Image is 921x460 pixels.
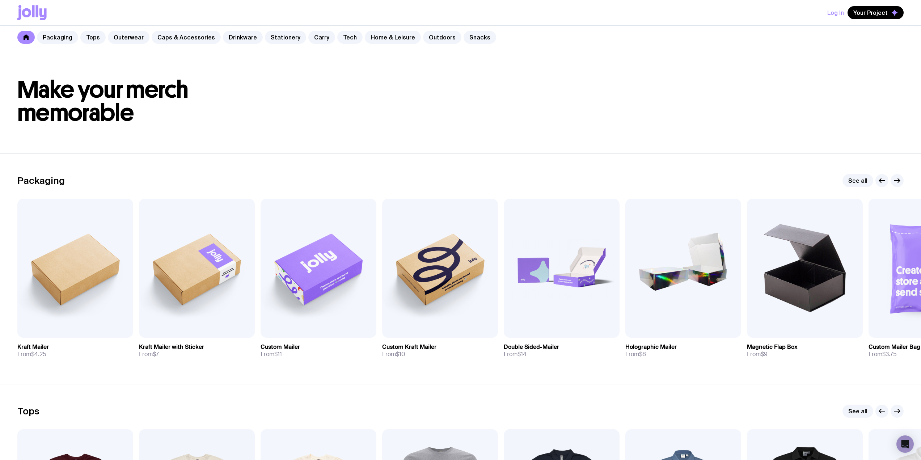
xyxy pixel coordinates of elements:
a: Snacks [464,31,496,44]
a: Custom Kraft MailerFrom$10 [382,338,498,364]
button: Your Project [848,6,904,19]
a: Holographic MailerFrom$8 [625,338,741,364]
a: See all [842,405,873,418]
span: From [869,351,897,358]
h3: Magnetic Flap Box [747,343,798,351]
span: From [504,351,527,358]
a: Kraft Mailer with StickerFrom$7 [139,338,255,364]
span: From [747,351,768,358]
a: Caps & Accessories [152,31,221,44]
a: Magnetic Flap BoxFrom$9 [747,338,863,364]
a: Outdoors [423,31,461,44]
a: Double Sided-MailerFrom$14 [504,338,620,364]
a: Kraft MailerFrom$4.25 [17,338,133,364]
span: $3.75 [882,350,897,358]
a: See all [842,174,873,187]
span: $9 [761,350,768,358]
h2: Packaging [17,175,65,186]
span: Your Project [853,9,888,16]
span: From [139,351,159,358]
a: Stationery [265,31,306,44]
a: Outerwear [108,31,149,44]
span: $8 [639,350,646,358]
span: From [382,351,405,358]
span: $11 [274,350,282,358]
h3: Custom Kraft Mailer [382,343,436,351]
span: $14 [517,350,527,358]
a: Custom MailerFrom$11 [261,338,376,364]
h3: Double Sided-Mailer [504,343,559,351]
h3: Custom Mailer [261,343,300,351]
div: Open Intercom Messenger [896,435,914,453]
h3: Kraft Mailer with Sticker [139,343,204,351]
span: From [625,351,646,358]
a: Tops [80,31,106,44]
a: Carry [308,31,335,44]
a: Drinkware [223,31,263,44]
span: Make your merch memorable [17,75,189,127]
a: Home & Leisure [365,31,421,44]
h3: Custom Mailer Bag [869,343,920,351]
button: Log In [827,6,844,19]
h2: Tops [17,406,39,417]
span: From [261,351,282,358]
span: $10 [396,350,405,358]
h3: Kraft Mailer [17,343,49,351]
span: From [17,351,46,358]
a: Packaging [37,31,78,44]
span: $7 [153,350,159,358]
span: $4.25 [31,350,46,358]
h3: Holographic Mailer [625,343,677,351]
a: Tech [337,31,363,44]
